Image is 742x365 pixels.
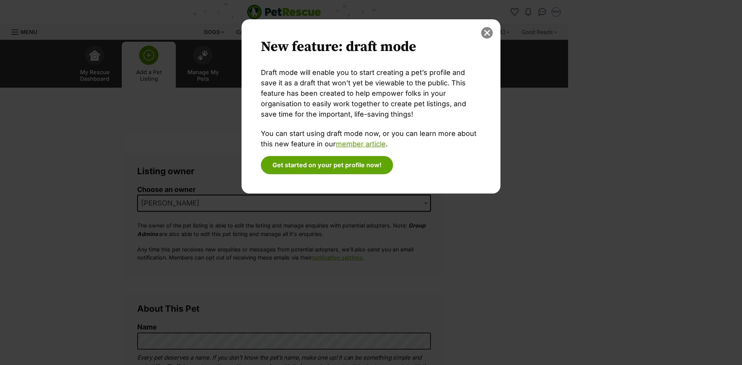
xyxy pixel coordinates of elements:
button: close [481,27,493,39]
p: Draft mode will enable you to start creating a pet’s profile and save it as a draft that won’t ye... [261,67,481,119]
p: You can start using draft mode now, or you can learn more about this new feature in our . [261,128,481,149]
a: member article [336,140,386,148]
h2: New feature: draft mode [261,39,481,56]
button: Get started on your pet profile now! [261,156,393,174]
